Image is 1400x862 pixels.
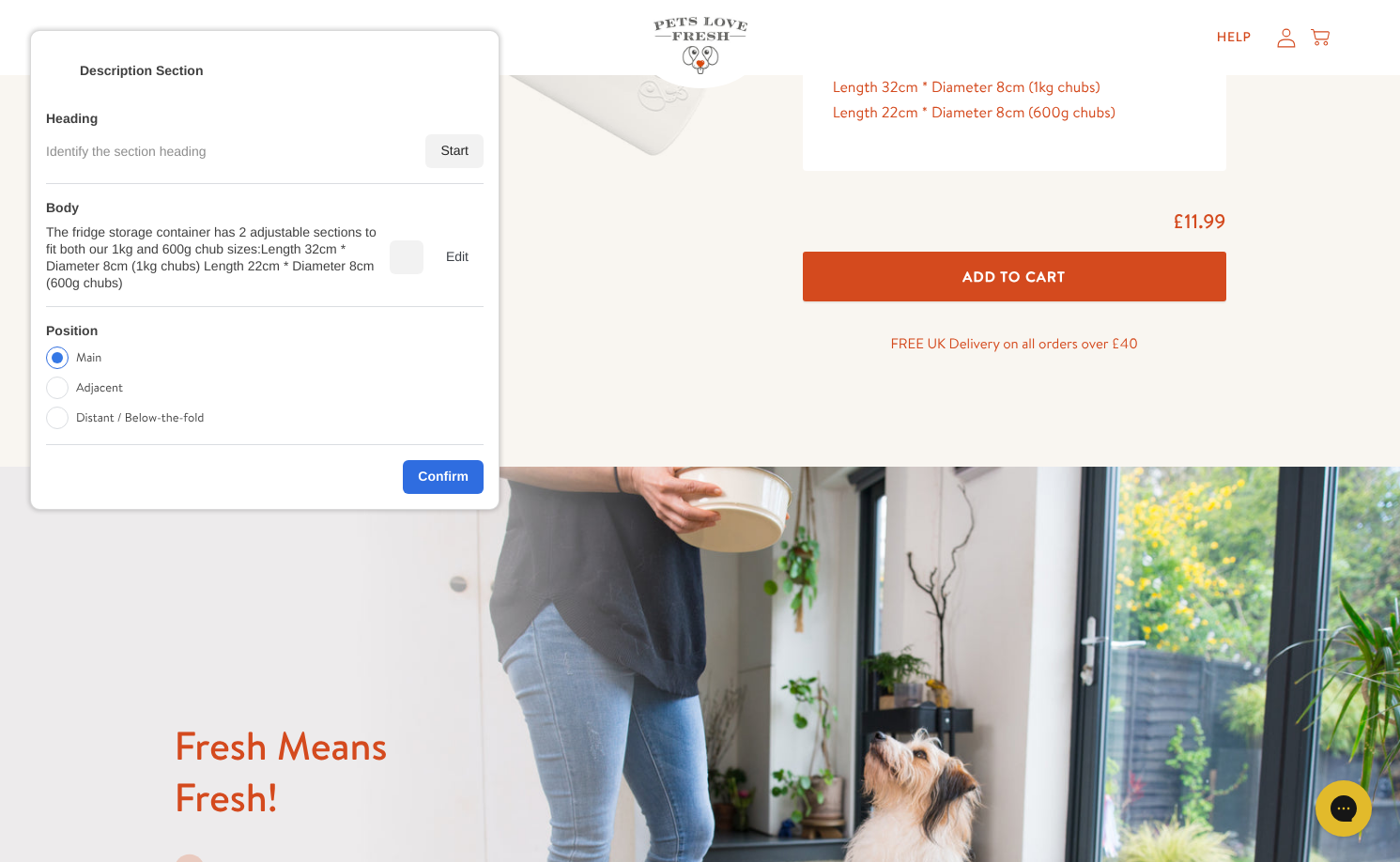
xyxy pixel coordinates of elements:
[390,240,423,274] div: Delete
[431,240,484,274] div: Edit
[243,19,332,56] a: Reviews
[76,346,101,369] label: Main
[76,377,123,399] label: Adjacent
[55,19,151,56] a: Shop All
[76,407,204,429] label: Distant / Below-the-fold
[403,460,484,494] div: Confirm
[46,110,98,127] div: Heading
[175,720,525,823] h2: Fresh Means Fresh!
[654,17,747,74] img: Pets Love Fresh
[80,62,203,79] div: Description Section
[425,134,484,168] div: Start
[46,143,206,160] div: Identify the section heading
[46,57,65,84] div: <
[1202,19,1267,56] a: Help
[340,19,475,56] a: Expert Advice
[46,199,79,216] div: Body
[159,19,236,56] a: About
[1306,774,1381,843] iframe: Gorgias live chat messenger
[1173,208,1226,235] span: £11.99
[962,267,1066,286] span: Add To Cart
[46,223,390,291] div: The fridge storage container has 2 adjustable sections to fit both our 1kg and 600g chub sizes:Le...
[803,331,1226,356] p: FREE UK Delivery on all orders over £40
[803,252,1226,301] button: Add To Cart
[46,322,98,339] div: Position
